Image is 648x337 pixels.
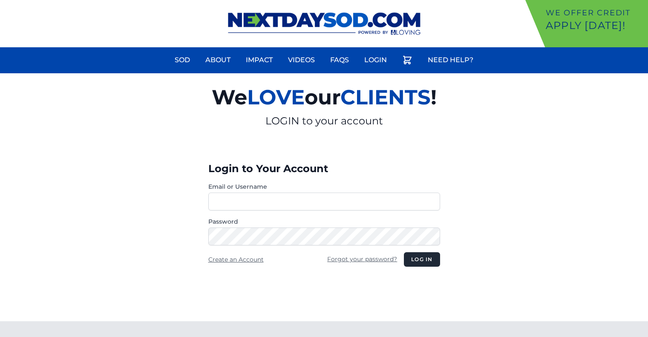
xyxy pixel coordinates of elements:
a: Videos [283,50,320,70]
a: Create an Account [208,256,264,263]
button: Log in [404,252,440,267]
p: LOGIN to your account [113,114,536,128]
p: Apply [DATE]! [546,19,645,32]
a: FAQs [325,50,354,70]
p: We offer Credit [546,7,645,19]
label: Password [208,217,440,226]
span: CLIENTS [340,85,431,109]
a: Sod [170,50,195,70]
label: Email or Username [208,182,440,191]
h3: Login to Your Account [208,162,440,176]
h2: We our ! [113,80,536,114]
span: LOVE [247,85,305,109]
a: Forgot your password? [327,255,397,263]
a: Login [359,50,392,70]
a: About [200,50,236,70]
a: Need Help? [423,50,478,70]
a: Impact [241,50,278,70]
